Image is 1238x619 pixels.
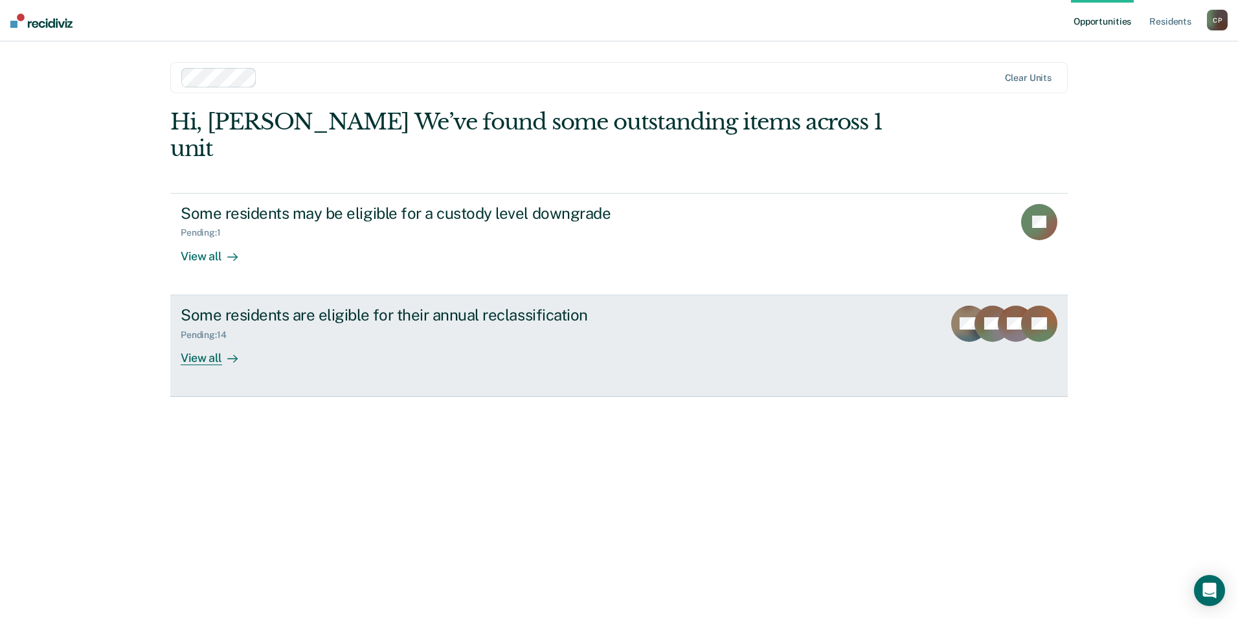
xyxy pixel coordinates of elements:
[181,330,237,341] div: Pending : 14
[170,193,1068,295] a: Some residents may be eligible for a custody level downgradePending:1View all
[1005,73,1052,84] div: Clear units
[181,204,635,223] div: Some residents may be eligible for a custody level downgrade
[170,295,1068,397] a: Some residents are eligible for their annual reclassificationPending:14View all
[10,14,73,28] img: Recidiviz
[181,238,253,264] div: View all
[181,340,253,365] div: View all
[1194,575,1225,606] div: Open Intercom Messenger
[181,227,231,238] div: Pending : 1
[1207,10,1228,30] button: CP
[181,306,635,324] div: Some residents are eligible for their annual reclassification
[1207,10,1228,30] div: C P
[170,109,888,162] div: Hi, [PERSON_NAME] We’ve found some outstanding items across 1 unit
